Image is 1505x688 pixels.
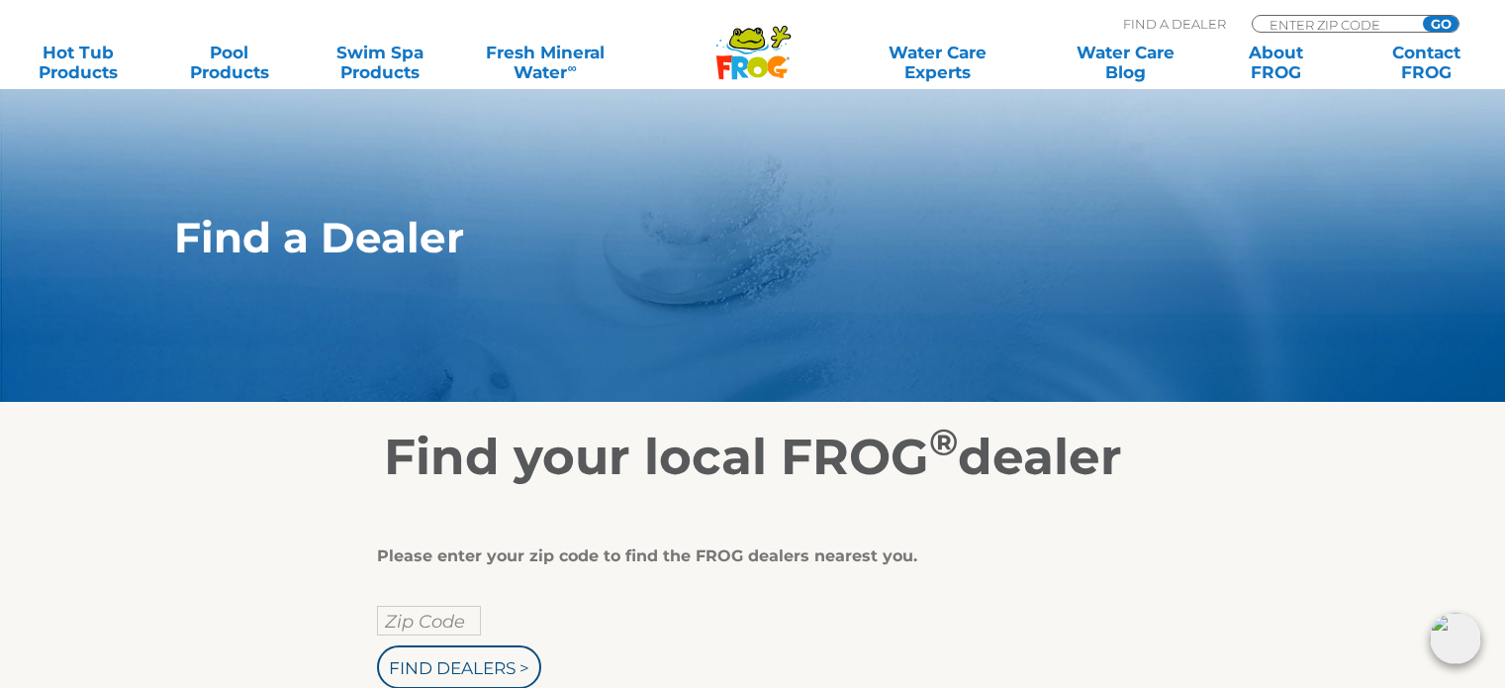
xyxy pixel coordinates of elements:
[929,420,958,464] sup: ®
[322,43,438,82] a: Swim SpaProducts
[1423,16,1458,32] input: GO
[1430,613,1481,664] img: openIcon
[377,546,1114,566] div: Please enter your zip code to find the FROG dealers nearest you.
[174,214,1240,261] h1: Find a Dealer
[567,60,576,75] sup: ∞
[20,43,137,82] a: Hot TubProducts
[1067,43,1183,82] a: Water CareBlog
[472,43,618,82] a: Fresh MineralWater∞
[170,43,287,82] a: PoolProducts
[1268,16,1401,33] input: Zip Code Form
[144,428,1362,487] h2: Find your local FROG dealer
[1123,15,1226,33] p: Find A Dealer
[1368,43,1485,82] a: ContactFROG
[1217,43,1334,82] a: AboutFROG
[842,43,1033,82] a: Water CareExperts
